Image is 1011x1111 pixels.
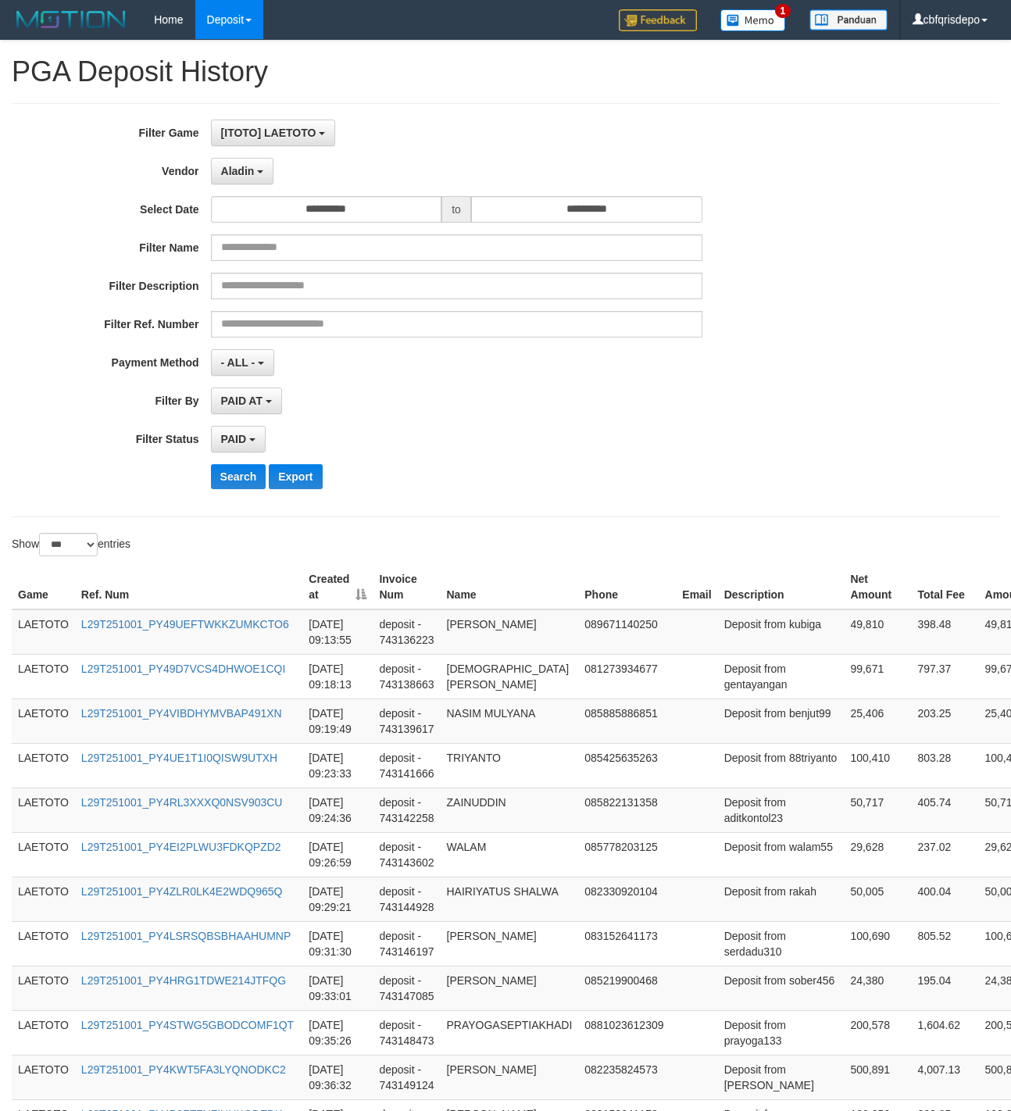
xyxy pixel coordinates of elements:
td: [PERSON_NAME] [441,921,579,966]
button: [ITOTO] LAETOTO [211,120,336,146]
td: Deposit from serdadu310 [718,921,845,966]
td: LAETOTO [12,877,75,921]
td: Deposit from walam55 [718,832,845,877]
td: 100,410 [844,743,911,788]
span: - ALL - [221,356,255,369]
th: Description [718,565,845,609]
img: Feedback.jpg [619,9,697,31]
a: L29T251001_PY4STWG5GBODCOMF1QT [81,1019,294,1031]
select: Showentries [39,533,98,556]
td: 085822131358 [578,788,676,832]
td: [DATE] 09:13:55 [302,609,373,655]
td: Deposit from gentayangan [718,654,845,698]
button: - ALL - [211,349,274,376]
td: [PERSON_NAME] [441,966,579,1010]
td: [DATE] 09:29:21 [302,877,373,921]
td: 1,604.62 [911,1010,978,1055]
button: PAID [211,426,266,452]
a: L29T251001_PY49D7VCS4DHWOE1CQI [81,663,285,675]
td: 49,810 [844,609,911,655]
td: [DATE] 09:23:33 [302,743,373,788]
td: [PERSON_NAME] [441,609,579,655]
th: Net Amount [844,565,911,609]
td: deposit - 743149124 [373,1055,440,1099]
td: [DEMOGRAPHIC_DATA][PERSON_NAME] [441,654,579,698]
button: Aladin [211,158,274,184]
td: LAETOTO [12,743,75,788]
th: Name [441,565,579,609]
a: L29T251001_PY4EI2PLWU3FDKQPZD2 [81,841,281,853]
td: LAETOTO [12,654,75,698]
span: 1 [775,4,791,18]
td: [DATE] 09:26:59 [302,832,373,877]
td: deposit - 743143602 [373,832,440,877]
span: [ITOTO] LAETOTO [221,127,316,139]
td: [DATE] 09:24:36 [302,788,373,832]
td: deposit - 743141666 [373,743,440,788]
td: deposit - 743136223 [373,609,440,655]
td: 29,628 [844,832,911,877]
td: 803.28 [911,743,978,788]
td: 083152641173 [578,921,676,966]
a: L29T251001_PY4RL3XXXQ0NSV903CU [81,796,283,809]
button: Export [269,464,322,489]
td: LAETOTO [12,921,75,966]
td: LAETOTO [12,609,75,655]
td: 082235824573 [578,1055,676,1099]
td: Deposit from sober456 [718,966,845,1010]
td: 082330920104 [578,877,676,921]
a: L29T251001_PY4VIBDHYMVBAP491XN [81,707,282,720]
th: Total Fee [911,565,978,609]
td: [DATE] 09:18:13 [302,654,373,698]
td: 99,671 [844,654,911,698]
td: Deposit from kubiga [718,609,845,655]
td: [DATE] 09:36:32 [302,1055,373,1099]
td: PRAYOGASEPTIAKHADI [441,1010,579,1055]
span: to [441,196,471,223]
td: 0881023612309 [578,1010,676,1055]
td: [DATE] 09:19:49 [302,698,373,743]
td: 797.37 [911,654,978,698]
th: Phone [578,565,676,609]
a: L29T251001_PY4LSRSQBSBHAAHUMNP [81,930,291,942]
span: Aladin [221,165,255,177]
td: ZAINUDDIN [441,788,579,832]
td: deposit - 743144928 [373,877,440,921]
td: 085885886851 [578,698,676,743]
td: [DATE] 09:31:30 [302,921,373,966]
td: [DATE] 09:35:26 [302,1010,373,1055]
td: Deposit from [PERSON_NAME] [718,1055,845,1099]
button: Search [211,464,266,489]
td: WALAM [441,832,579,877]
a: L29T251001_PY4KWT5FA3LYQNODKC2 [81,1063,286,1076]
img: MOTION_logo.png [12,8,130,31]
td: LAETOTO [12,966,75,1010]
td: 085425635263 [578,743,676,788]
td: 398.48 [911,609,978,655]
td: deposit - 743148473 [373,1010,440,1055]
td: 50,717 [844,788,911,832]
span: PAID [221,433,246,445]
td: 25,406 [844,698,911,743]
th: Invoice Num [373,565,440,609]
td: deposit - 743139617 [373,698,440,743]
h1: PGA Deposit History [12,56,999,88]
img: Button%20Memo.svg [720,9,786,31]
td: Deposit from aditkontol23 [718,788,845,832]
th: Ref. Num [75,565,302,609]
td: 195.04 [911,966,978,1010]
a: L29T251001_PY49UEFTWKKZUMKCTO6 [81,618,289,631]
td: deposit - 743142258 [373,788,440,832]
td: [DATE] 09:33:01 [302,966,373,1010]
td: Deposit from benjut99 [718,698,845,743]
th: Game [12,565,75,609]
label: Show entries [12,533,130,556]
td: 24,380 [844,966,911,1010]
td: deposit - 743147085 [373,966,440,1010]
td: Deposit from prayoga133 [718,1010,845,1055]
td: 085778203125 [578,832,676,877]
td: deposit - 743146197 [373,921,440,966]
td: 085219900468 [578,966,676,1010]
td: 400.04 [911,877,978,921]
td: 805.52 [911,921,978,966]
